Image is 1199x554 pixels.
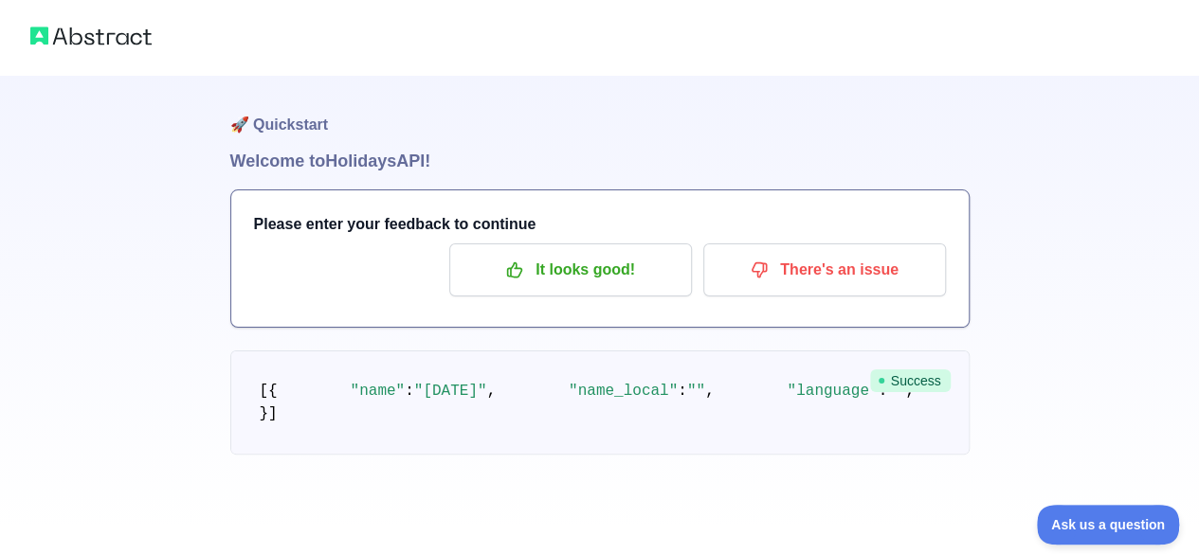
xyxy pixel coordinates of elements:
h3: Please enter your feedback to continue [254,213,946,236]
p: There's an issue [718,254,932,286]
span: [ [260,383,269,400]
span: "name" [351,383,406,400]
iframe: Toggle Customer Support [1037,505,1180,545]
p: It looks good! [463,254,678,286]
img: Abstract logo [30,23,152,49]
span: "[DATE]" [414,383,487,400]
span: Success [870,369,951,392]
button: It looks good! [449,243,692,296]
h1: 🚀 Quickstart [230,76,970,148]
span: , [487,383,497,400]
span: : [678,383,687,400]
span: , [705,383,715,400]
button: There's an issue [703,243,946,296]
span: "language" [787,383,878,400]
span: "" [687,383,705,400]
span: "name_local" [569,383,678,400]
h1: Welcome to Holidays API! [230,148,970,174]
span: : [405,383,414,400]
